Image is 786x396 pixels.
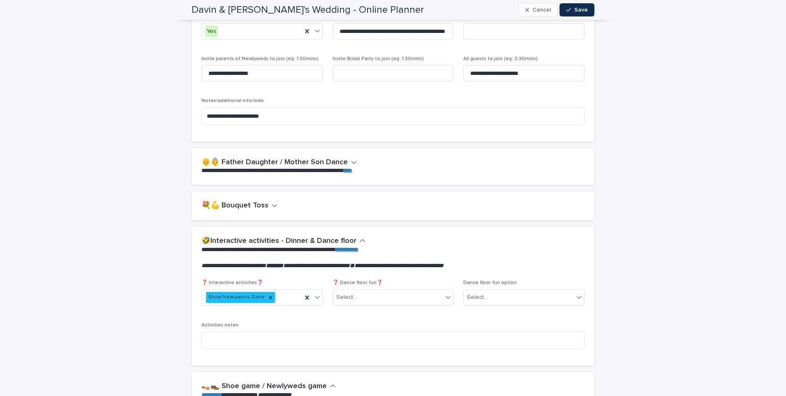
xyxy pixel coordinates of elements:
[201,158,357,167] button: 👴👵 Father Daughter / Mother Son Dance
[201,382,336,391] button: 👡👞 Shoe game / Newlyweds game
[205,26,218,37] div: Yes
[333,280,383,285] span: ❓ Dance floor fun❓
[201,201,277,210] button: 💐💪 Bouquet Toss
[574,7,588,13] span: Save
[201,56,319,61] span: Invite parents of Newlyweds to join (eg: 1:30mins)
[463,56,538,61] span: All guests to join (eg: 2:30mins)
[206,292,266,303] div: Shoe/Newlyweds Game
[532,7,551,13] span: Cancel
[467,293,488,302] div: Select...
[336,293,357,302] div: Select...
[201,237,356,246] h2: 🤣Interactive activities - Dinner & Dance floor
[518,3,558,16] button: Cancel
[201,237,365,246] button: 🤣Interactive activities - Dinner & Dance floor
[559,3,594,16] button: Save
[201,323,238,328] span: Activities notes
[201,280,263,285] span: ❓ Interactive activities❓
[463,280,517,285] span: Dance floor fun option
[201,98,264,103] span: Notes/additional info/links
[201,158,348,167] h2: 👴👵 Father Daughter / Mother Son Dance
[333,56,424,61] span: Invite Bridal Party to join (eg: 1:30mins)
[201,382,327,391] h2: 👡👞 Shoe game / Newlyweds game
[201,201,268,210] h2: 💐💪 Bouquet Toss
[192,4,424,16] h2: Davin & [PERSON_NAME]'s Wedding - Online Planner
